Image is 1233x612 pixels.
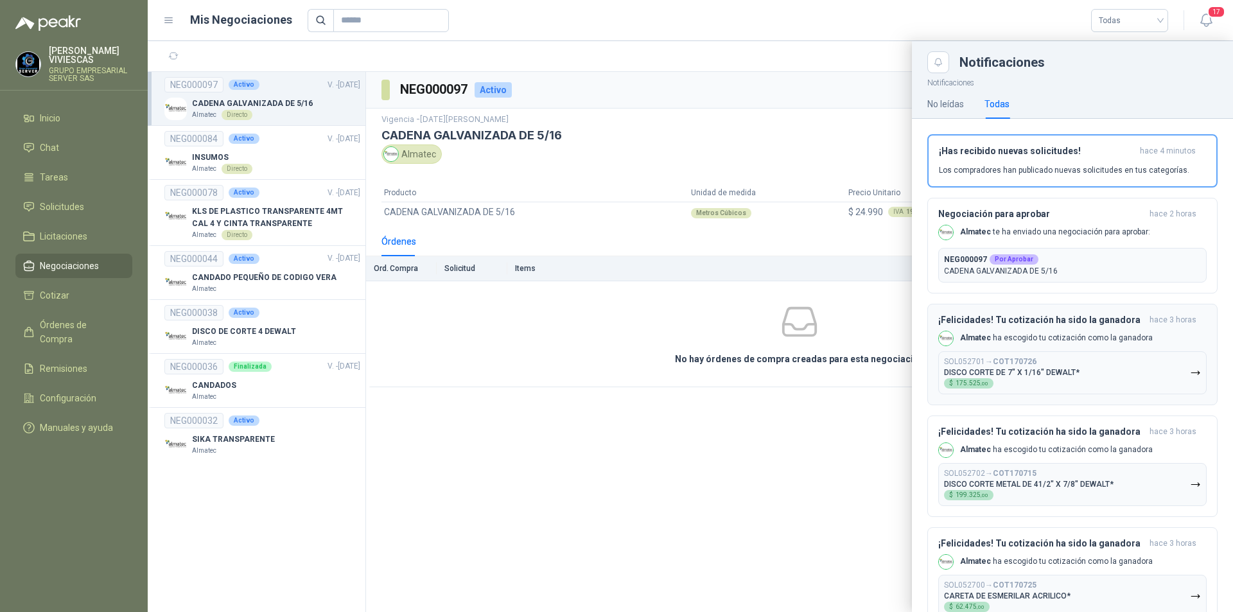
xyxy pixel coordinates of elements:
[944,469,1036,478] p: SOL052702 →
[49,46,132,64] p: [PERSON_NAME] VIVIESCAS
[40,229,87,243] span: Licitaciones
[944,490,993,500] div: $
[956,380,988,387] span: 175.525
[959,56,1218,69] div: Notificaciones
[927,415,1218,517] button: ¡Felicidades! Tu cotización ha sido la ganadorahace 3 horas Company LogoAlmatec ha escogido tu co...
[1150,426,1196,437] span: hace 3 horas
[40,111,60,125] span: Inicio
[927,304,1218,405] button: ¡Felicidades! Tu cotización ha sido la ganadorahace 3 horas Company LogoAlmatec ha escogido tu co...
[993,357,1036,366] b: COT170726
[927,51,949,73] button: Close
[15,165,132,189] a: Tareas
[927,134,1218,188] button: ¡Has recibido nuevas solicitudes!hace 4 minutos Los compradores han publicado nuevas solicitudes ...
[1194,9,1218,32] button: 17
[939,146,1135,157] h3: ¡Has recibido nuevas solicitudes!
[15,136,132,160] a: Chat
[960,444,1153,455] p: ha escogido tu cotización como la ganadora
[981,493,988,498] span: ,00
[944,265,1201,277] p: CADENA GALVANIZADA DE 5/16
[40,200,84,214] span: Solicitudes
[40,141,59,155] span: Chat
[960,227,1150,238] p: te ha enviado una negociación para aprobar:
[15,254,132,278] a: Negociaciones
[960,333,991,342] b: Almatec
[960,556,1153,567] p: ha escogido tu cotización como la ganadora
[944,602,990,612] div: $
[1099,11,1160,30] span: Todas
[944,368,1080,377] p: DISCO CORTE DE 7" X 1/16" DEWALT*
[190,11,292,29] h1: Mis Negociaciones
[956,492,988,498] span: 199.325
[939,331,953,345] img: Company Logo
[40,259,99,273] span: Negociaciones
[938,538,1144,549] h3: ¡Felicidades! Tu cotización ha sido la ganadora
[939,225,953,240] img: Company Logo
[15,386,132,410] a: Configuración
[1150,315,1196,326] span: hace 3 horas
[938,209,1144,220] h3: Negociación para aprobar
[40,362,87,376] span: Remisiones
[15,283,132,308] a: Cotizar
[40,288,69,302] span: Cotizar
[944,591,1071,600] p: CARETA DE ESMERILAR ACRILICO*
[990,254,1038,265] div: Por Aprobar
[960,445,991,454] b: Almatec
[944,254,987,265] b: NEG000097
[1150,209,1196,220] span: hace 2 horas
[927,97,964,111] div: No leídas
[944,378,993,389] div: $
[993,469,1036,478] b: COT170715
[939,164,1189,176] p: Los compradores han publicado nuevas solicitudes en tus categorías.
[49,67,132,82] p: GRUPO EMPRESARIAL SERVER SAS
[956,604,984,610] span: 62.475
[1150,538,1196,549] span: hace 3 horas
[40,421,113,435] span: Manuales y ayuda
[1140,146,1196,157] span: hace 4 minutos
[15,195,132,219] a: Solicitudes
[960,227,991,236] b: Almatec
[15,106,132,130] a: Inicio
[15,356,132,381] a: Remisiones
[912,73,1233,89] p: Notificaciones
[938,315,1144,326] h3: ¡Felicidades! Tu cotización ha sido la ganadora
[16,52,40,76] img: Company Logo
[938,463,1207,506] button: SOL052702→COT170715DISCO CORTE METAL DE 41/2" X 7/8" DEWALT*$199.325,00
[977,604,984,610] span: ,00
[960,333,1153,344] p: ha escogido tu cotización como la ganadora
[938,426,1144,437] h3: ¡Felicidades! Tu cotización ha sido la ganadora
[981,381,988,387] span: ,00
[40,170,68,184] span: Tareas
[993,581,1036,590] b: COT170725
[1207,6,1225,18] span: 17
[944,581,1036,590] p: SOL052700 →
[984,97,1010,111] div: Todas
[927,198,1218,293] button: Negociación para aprobarhace 2 horas Company LogoAlmatec te ha enviado una negociación para aprob...
[15,313,132,351] a: Órdenes de Compra
[938,351,1207,394] button: SOL052701→COT170726DISCO CORTE DE 7" X 1/16" DEWALT*$175.525,00
[40,391,96,405] span: Configuración
[944,480,1114,489] p: DISCO CORTE METAL DE 41/2" X 7/8" DEWALT*
[15,415,132,440] a: Manuales y ayuda
[15,224,132,249] a: Licitaciones
[960,557,991,566] b: Almatec
[40,318,120,346] span: Órdenes de Compra
[939,443,953,457] img: Company Logo
[15,15,81,31] img: Logo peakr
[944,357,1036,367] p: SOL052701 →
[939,555,953,569] img: Company Logo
